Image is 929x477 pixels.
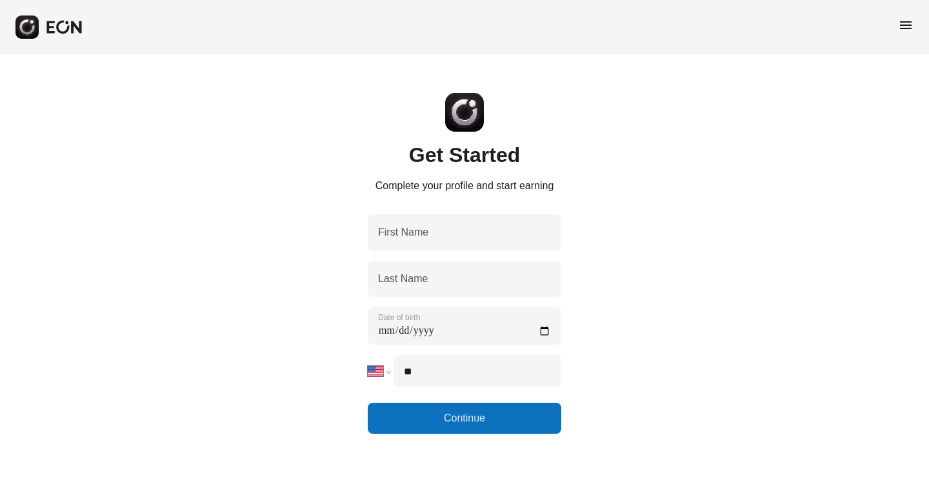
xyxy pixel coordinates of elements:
[375,147,554,163] h1: Get Started
[378,271,428,287] label: Last Name
[368,403,561,434] button: Continue
[378,312,420,323] label: Date of birth
[898,17,914,33] span: menu
[375,178,554,194] p: Complete your profile and start earning
[378,225,428,240] label: First Name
